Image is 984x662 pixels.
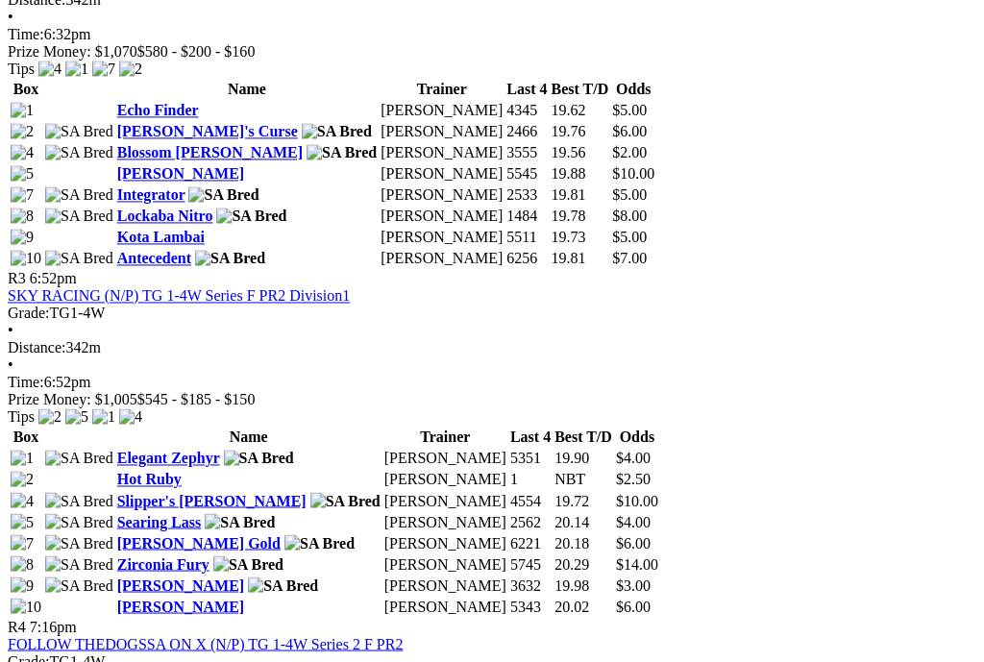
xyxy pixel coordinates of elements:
[616,492,658,508] span: $10.00
[11,450,34,467] img: 1
[383,554,507,574] td: [PERSON_NAME]
[8,26,976,43] div: 6:32pm
[8,287,350,304] a: SKY RACING (N/P) TG 1-4W Series F PR2 Division1
[612,229,647,245] span: $5.00
[216,208,286,225] img: SA Bred
[307,144,377,161] img: SA Bred
[8,374,44,390] span: Time:
[92,61,115,78] img: 7
[612,186,647,203] span: $5.00
[45,513,113,530] img: SA Bred
[117,123,298,139] a: [PERSON_NAME]'s Curse
[612,165,654,182] span: $10.00
[13,81,39,97] span: Box
[137,43,256,60] span: $580 - $200 - $160
[8,305,976,322] div: TG1-4W
[616,450,651,466] span: $4.00
[8,391,976,408] div: Prize Money: $1,005
[550,122,609,141] td: 19.76
[117,250,191,266] a: Antecedent
[45,186,113,204] img: SA Bred
[616,598,651,614] span: $6.00
[616,534,651,551] span: $6.00
[8,374,976,391] div: 6:52pm
[8,322,13,338] span: •
[45,576,113,594] img: SA Bred
[119,408,142,426] img: 4
[550,228,609,247] td: 19.73
[116,428,381,447] th: Name
[310,492,381,509] img: SA Bred
[509,576,552,595] td: 3632
[383,512,507,531] td: [PERSON_NAME]
[380,143,504,162] td: [PERSON_NAME]
[509,533,552,552] td: 6221
[8,618,26,634] span: R4
[11,555,34,573] img: 8
[553,428,613,447] th: Best T/D
[117,598,244,614] a: [PERSON_NAME]
[550,249,609,268] td: 19.81
[612,250,647,266] span: $7.00
[11,186,34,204] img: 7
[65,61,88,78] img: 1
[205,513,275,530] img: SA Bred
[616,513,651,529] span: $4.00
[509,491,552,510] td: 4554
[553,554,613,574] td: 20.29
[612,102,647,118] span: $5.00
[383,533,507,552] td: [PERSON_NAME]
[505,143,548,162] td: 3555
[380,101,504,120] td: [PERSON_NAME]
[612,144,647,160] span: $2.00
[616,471,651,487] span: $2.50
[8,61,35,77] span: Tips
[45,450,113,467] img: SA Bred
[45,208,113,225] img: SA Bred
[30,618,77,634] span: 7:16pm
[8,339,65,356] span: Distance:
[383,576,507,595] td: [PERSON_NAME]
[380,207,504,226] td: [PERSON_NAME]
[11,102,34,119] img: 1
[611,80,655,99] th: Odds
[383,449,507,468] td: [PERSON_NAME]
[612,123,647,139] span: $6.00
[65,408,88,426] img: 5
[117,450,220,466] a: Elegant Zephyr
[553,597,613,616] td: 20.02
[505,207,548,226] td: 1484
[505,228,548,247] td: 5511
[380,80,504,99] th: Trainer
[550,101,609,120] td: 19.62
[38,408,61,426] img: 2
[117,513,202,529] a: Searing Lass
[248,576,318,594] img: SA Bred
[383,428,507,447] th: Trainer
[117,186,185,203] a: Integrator
[117,102,199,118] a: Echo Finder
[8,635,403,651] a: FOLLOW THEDOGSSA ON X (N/P) TG 1-4W Series 2 F PR2
[509,512,552,531] td: 2562
[505,185,548,205] td: 2533
[8,408,35,425] span: Tips
[383,470,507,489] td: [PERSON_NAME]
[616,576,651,593] span: $3.00
[550,185,609,205] td: 19.81
[615,428,659,447] th: Odds
[284,534,355,552] img: SA Bred
[509,597,552,616] td: 5343
[8,26,44,42] span: Time:
[119,61,142,78] img: 2
[117,208,213,224] a: Lockaba Nitro
[380,164,504,184] td: [PERSON_NAME]
[13,429,39,445] span: Box
[116,80,378,99] th: Name
[11,144,34,161] img: 4
[117,534,281,551] a: [PERSON_NAME] Gold
[553,576,613,595] td: 19.98
[550,164,609,184] td: 19.88
[224,450,294,467] img: SA Bred
[11,229,34,246] img: 9
[45,144,113,161] img: SA Bred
